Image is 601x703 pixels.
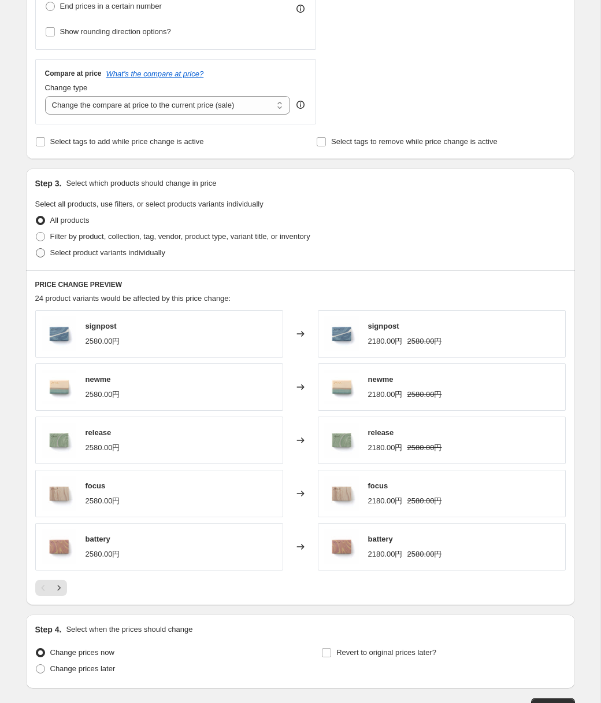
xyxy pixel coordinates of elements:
[368,535,393,543] span: battery
[86,336,120,347] div: 2580.00円
[368,375,394,384] span: newme
[50,216,90,224] span: All products
[66,624,192,635] p: Select when the prices should change
[324,370,359,404] img: thumb-newme-01_80x.jpg
[42,316,76,351] img: thumb-signpost-01_80x.jpg
[86,481,106,490] span: focus
[60,27,171,36] span: Show rounding direction options?
[336,648,436,657] span: Revert to original prices later?
[407,442,442,454] strike: 2580.00円
[50,648,114,657] span: Change prices now
[86,535,110,543] span: battery
[324,529,359,564] img: thumb-battery-01_80x.jpg
[35,294,231,303] span: 24 product variants would be affected by this price change:
[35,280,566,289] h6: PRICE CHANGE PREVIEW
[35,200,264,208] span: Select all products, use filters, or select products variants individually
[368,495,403,507] div: 2180.00円
[66,178,216,189] p: Select which products should change in price
[407,336,442,347] strike: 2580.00円
[368,322,399,330] span: signpost
[324,423,359,458] img: thumb-release-01_80x.jpg
[42,370,76,404] img: thumb-newme-01_80x.jpg
[368,549,403,560] div: 2180.00円
[86,375,111,384] span: newme
[42,476,76,511] img: thumb-focus-01_80x.jpg
[42,423,76,458] img: thumb-release-01_80x.jpg
[50,137,204,146] span: Select tags to add while price change is active
[45,83,88,92] span: Change type
[368,389,403,400] div: 2180.00円
[51,580,67,596] button: Next
[106,69,204,78] button: What's the compare at price?
[368,481,388,490] span: focus
[50,664,116,673] span: Change prices later
[86,389,120,400] div: 2580.00円
[295,99,306,111] div: help
[407,495,442,507] strike: 2580.00円
[86,549,120,560] div: 2580.00円
[407,549,442,560] strike: 2580.00円
[35,580,67,596] nav: Pagination
[86,428,112,437] span: release
[86,322,117,330] span: signpost
[35,178,62,189] h2: Step 3.
[324,476,359,511] img: thumb-focus-01_80x.jpg
[331,137,498,146] span: Select tags to remove while price change is active
[324,316,359,351] img: thumb-signpost-01_80x.jpg
[368,336,403,347] div: 2180.00円
[42,529,76,564] img: thumb-battery-01_80x.jpg
[50,232,310,241] span: Filter by product, collection, tag, vendor, product type, variant title, or inventory
[407,389,442,400] strike: 2580.00円
[368,442,403,454] div: 2180.00円
[60,2,162,10] span: End prices in a certain number
[86,495,120,507] div: 2580.00円
[35,624,62,635] h2: Step 4.
[50,248,165,257] span: Select product variants individually
[86,442,120,454] div: 2580.00円
[45,69,102,78] h3: Compare at price
[368,428,394,437] span: release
